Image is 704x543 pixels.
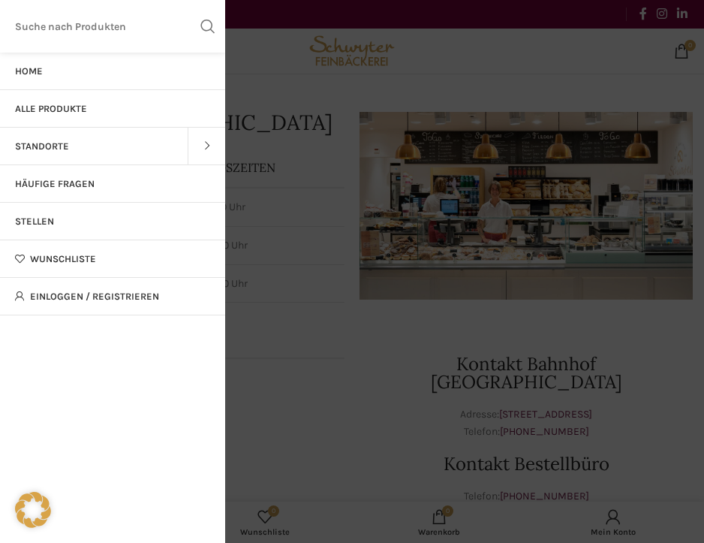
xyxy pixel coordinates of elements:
[15,140,69,152] span: Standorte
[15,65,43,77] span: Home
[15,103,87,115] span: Alle Produkte
[15,178,95,190] span: Häufige Fragen
[15,216,54,228] span: Stellen
[30,253,96,265] span: Wunschliste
